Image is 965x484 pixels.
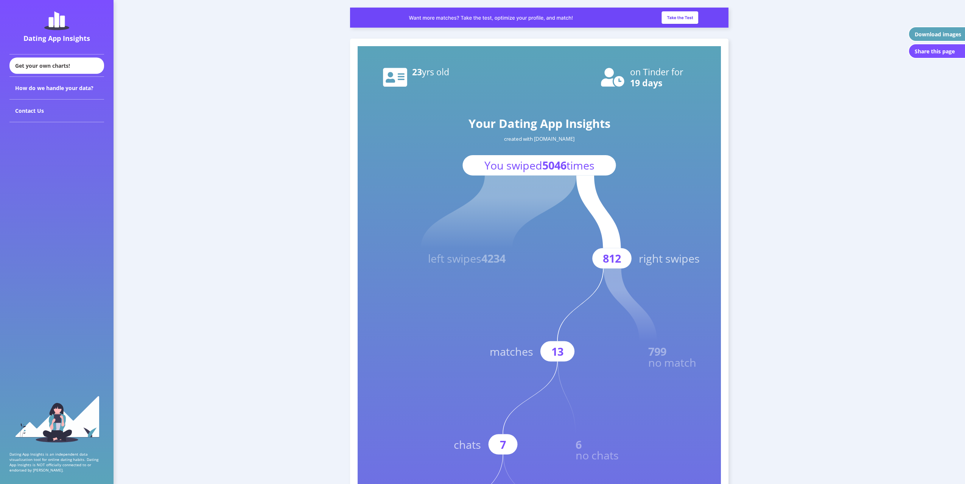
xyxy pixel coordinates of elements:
[500,437,506,452] text: 7
[422,66,449,78] tspan: yrs old
[504,135,574,142] text: created with [DOMAIN_NAME]
[468,115,610,131] text: Your Dating App Insights
[567,158,595,173] tspan: times
[908,26,965,42] button: Download images
[9,77,104,100] div: How do we handle your data?
[9,451,104,473] p: Dating App Insights is an independent data visualization tool for online dating habits. Dating Ap...
[11,34,102,43] div: Dating App Insights
[44,11,69,30] img: dating-app-insights-logo.5abe6921.svg
[484,158,595,173] text: You swiped
[915,31,961,38] div: Download images
[639,251,700,266] text: right swipes
[630,77,662,89] text: 19 days
[551,344,563,359] text: 13
[428,251,506,266] text: left swipes
[915,48,955,55] div: Share this page
[9,58,104,74] div: Get your own charts!
[542,158,567,173] tspan: 5046
[14,395,100,442] img: sidebar_girl.91b9467e.svg
[481,251,506,266] tspan: 4234
[908,44,965,59] button: Share this page
[9,100,104,122] div: Contact Us
[648,355,696,370] text: no match
[603,251,621,266] text: 812
[648,344,666,359] text: 799
[630,66,683,78] text: on Tinder for
[412,66,449,78] text: 23
[576,437,582,452] text: 6
[490,344,533,359] text: matches
[350,8,728,28] img: roast_slim_banner.a2e79667.png
[576,448,619,462] text: no chats
[454,437,481,452] text: chats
